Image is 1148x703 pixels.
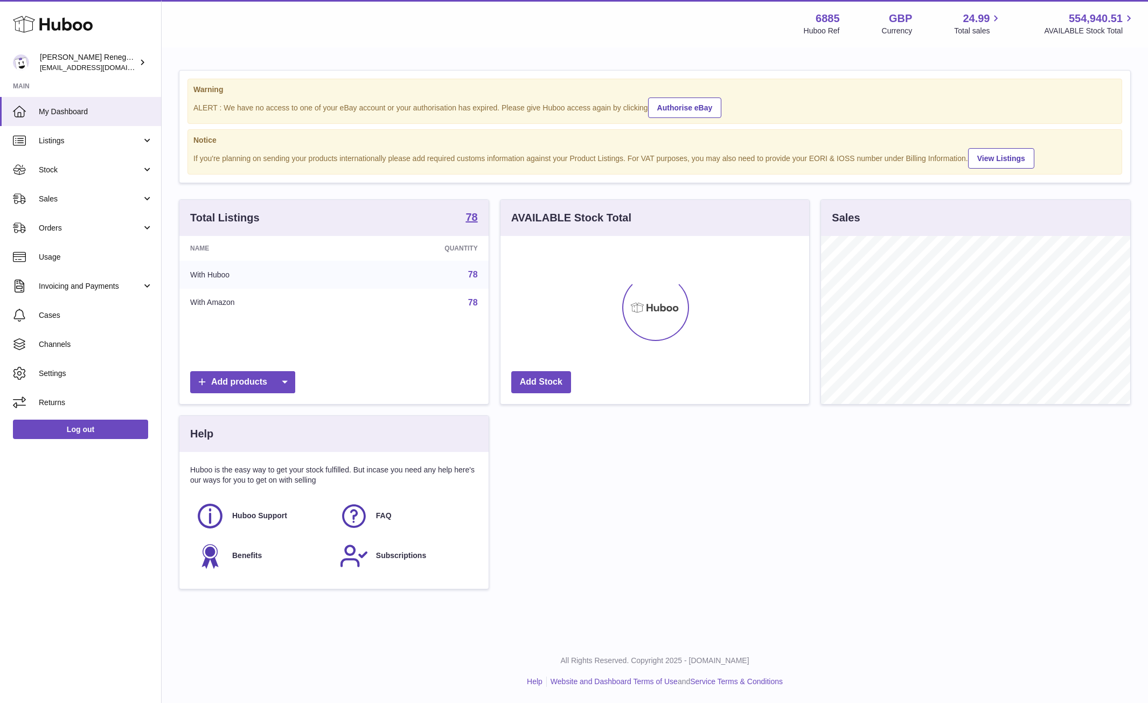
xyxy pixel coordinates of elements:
[13,420,148,439] a: Log out
[376,511,392,521] span: FAQ
[39,194,142,204] span: Sales
[39,310,153,321] span: Cases
[39,281,142,291] span: Invoicing and Payments
[13,54,29,71] img: directordarren@gmail.com
[511,371,571,393] a: Add Stock
[179,289,349,317] td: With Amazon
[339,541,472,570] a: Subscriptions
[179,261,349,289] td: With Huboo
[551,677,678,686] a: Website and Dashboard Terms of Use
[190,211,260,225] h3: Total Listings
[468,270,478,279] a: 78
[832,211,860,225] h3: Sales
[1069,11,1123,26] span: 554,940.51
[954,26,1002,36] span: Total sales
[690,677,783,686] a: Service Terms & Conditions
[39,368,153,379] span: Settings
[39,398,153,408] span: Returns
[527,677,542,686] a: Help
[882,26,913,36] div: Currency
[889,11,912,26] strong: GBP
[190,371,295,393] a: Add products
[193,135,1116,145] strong: Notice
[40,52,137,73] div: [PERSON_NAME] Renegade Productions -UK account
[465,212,477,222] strong: 78
[39,107,153,117] span: My Dashboard
[816,11,840,26] strong: 6885
[232,551,262,561] span: Benefits
[39,136,142,146] span: Listings
[339,502,472,531] a: FAQ
[196,502,329,531] a: Huboo Support
[1044,26,1135,36] span: AVAILABLE Stock Total
[547,677,783,687] li: and
[39,252,153,262] span: Usage
[954,11,1002,36] a: 24.99 Total sales
[465,212,477,225] a: 78
[190,427,213,441] h3: Help
[804,26,840,36] div: Huboo Ref
[170,656,1139,666] p: All Rights Reserved. Copyright 2025 - [DOMAIN_NAME]
[376,551,426,561] span: Subscriptions
[963,11,990,26] span: 24.99
[193,96,1116,118] div: ALERT : We have no access to one of your eBay account or your authorisation has expired. Please g...
[648,98,722,118] a: Authorise eBay
[40,63,158,72] span: [EMAIL_ADDRESS][DOMAIN_NAME]
[179,236,349,261] th: Name
[349,236,489,261] th: Quantity
[232,511,287,521] span: Huboo Support
[39,223,142,233] span: Orders
[193,147,1116,169] div: If you're planning on sending your products internationally please add required customs informati...
[39,339,153,350] span: Channels
[468,298,478,307] a: 78
[193,85,1116,95] strong: Warning
[196,541,329,570] a: Benefits
[190,465,478,485] p: Huboo is the easy way to get your stock fulfilled. But incase you need any help here's our ways f...
[1044,11,1135,36] a: 554,940.51 AVAILABLE Stock Total
[39,165,142,175] span: Stock
[968,148,1034,169] a: View Listings
[511,211,631,225] h3: AVAILABLE Stock Total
